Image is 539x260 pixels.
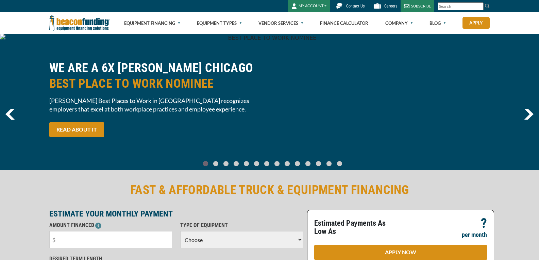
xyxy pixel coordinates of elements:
[197,12,242,34] a: Equipment Types
[384,4,397,8] span: Careers
[49,221,172,229] p: AMOUNT FINANCED
[258,12,303,34] a: Vendor Services
[314,161,323,167] a: Go To Slide 11
[325,161,333,167] a: Go To Slide 12
[462,231,487,239] p: per month
[49,122,104,137] a: READ ABOUT IT
[253,161,261,167] a: Go To Slide 5
[202,161,210,167] a: Go To Slide 0
[385,12,413,34] a: Company
[314,219,397,236] p: Estimated Payments As Low As
[263,161,271,167] a: Go To Slide 6
[49,231,172,248] input: $
[180,221,303,229] p: TYPE OF EQUIPMENT
[524,109,534,120] img: Right Navigator
[49,210,303,218] p: ESTIMATE YOUR MONTHLY PAYMENT
[49,12,110,34] img: Beacon Funding Corporation logo
[124,12,180,34] a: Equipment Financing
[49,97,266,114] span: [PERSON_NAME] Best Places to Work in [GEOGRAPHIC_DATA] recognizes employers that excel at both wo...
[462,17,490,29] a: Apply
[5,109,15,120] img: Left Navigator
[524,109,534,120] a: next
[283,161,291,167] a: Go To Slide 8
[293,161,302,167] a: Go To Slide 9
[314,245,487,260] a: APPLY NOW
[212,161,220,167] a: Go To Slide 1
[49,182,490,198] h2: FAST & AFFORDABLE TRUCK & EQUIPMENT FINANCING
[273,161,281,167] a: Go To Slide 7
[232,161,240,167] a: Go To Slide 3
[5,109,15,120] a: previous
[485,3,490,8] img: Search
[49,76,266,91] span: BEST PLACE TO WORK NOMINEE
[476,4,482,9] a: Clear search text
[320,12,368,34] a: Finance Calculator
[304,161,312,167] a: Go To Slide 10
[242,161,251,167] a: Go To Slide 4
[222,161,230,167] a: Go To Slide 2
[49,60,266,91] h2: WE ARE A 6X [PERSON_NAME] CHICAGO
[438,2,484,10] input: Search
[481,219,487,227] p: ?
[335,161,344,167] a: Go To Slide 13
[346,4,365,8] span: Contact Us
[429,12,446,34] a: Blog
